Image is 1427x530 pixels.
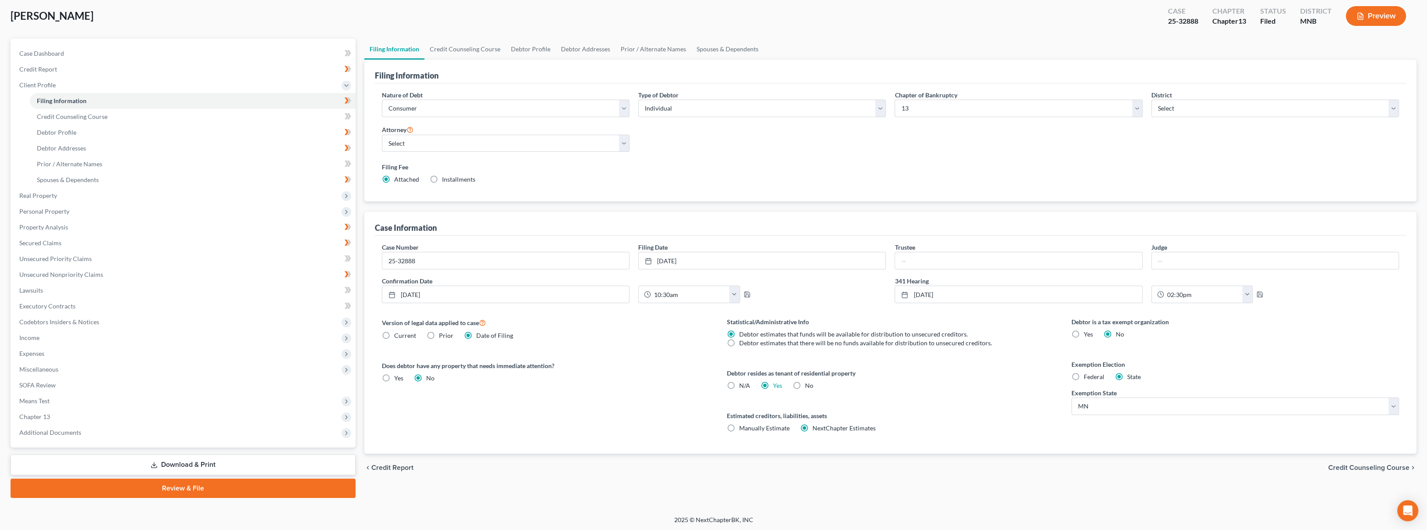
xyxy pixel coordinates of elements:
span: Unsecured Nonpriority Claims [19,271,103,278]
label: Debtor is a tax exempt organization [1071,317,1399,326]
div: Case [1168,6,1198,16]
span: Credit Report [371,464,413,471]
a: Unsecured Priority Claims [12,251,356,267]
a: Credit Report [12,61,356,77]
i: chevron_left [364,464,371,471]
span: Credit Counseling Course [37,113,108,120]
button: chevron_left Credit Report [364,464,413,471]
label: Does debtor have any property that needs immediate attention? [382,361,709,370]
i: chevron_right [1409,464,1416,471]
span: Credit Counseling Course [1328,464,1409,471]
span: Prior / Alternate Names [37,160,102,168]
a: Executory Contracts [12,298,356,314]
button: Credit Counseling Course chevron_right [1328,464,1416,471]
span: Prior [439,332,453,339]
label: Filing Date [638,243,668,252]
span: Current [394,332,416,339]
span: Filing Information [37,97,86,104]
span: Yes [1084,330,1093,338]
span: SOFA Review [19,381,56,389]
span: Debtor Profile [37,129,76,136]
span: Debtor estimates that funds will be available for distribution to unsecured creditors. [739,330,968,338]
div: Case Information [375,222,437,233]
span: Case Dashboard [19,50,64,57]
div: Chapter [1212,6,1246,16]
span: Attached [394,175,419,183]
span: Secured Claims [19,239,61,247]
span: Income [19,334,40,341]
a: Credit Counseling Course [30,109,356,125]
a: Debtor Addresses [556,39,615,60]
span: 13 [1238,17,1246,25]
label: Estimated creditors, liabilities, assets [727,411,1054,420]
div: Status [1260,6,1286,16]
span: Real Property [19,192,57,199]
span: [PERSON_NAME] [11,9,93,22]
label: Trustee [895,243,915,252]
a: Property Analysis [12,219,356,235]
label: Chapter of Bankruptcy [895,90,957,100]
span: No [426,374,435,382]
span: Federal [1084,373,1104,380]
label: Exemption State [1071,388,1117,397]
span: Property Analysis [19,223,68,231]
input: -- [1152,252,1398,269]
button: Preview [1346,6,1406,26]
label: Debtor resides as tenant of residential property [727,369,1054,378]
a: Credit Counseling Course [424,39,506,60]
div: Chapter [1212,16,1246,26]
a: [DATE] [639,252,885,269]
span: No [1116,330,1124,338]
span: Expenses [19,350,44,357]
label: Attorney [382,124,413,135]
span: Chapter 13 [19,413,50,420]
input: Enter case number... [382,252,629,269]
label: Version of legal data applied to case [382,317,709,328]
span: State [1127,373,1141,380]
span: Lawsuits [19,286,43,294]
a: Debtor Addresses [30,140,356,156]
div: MNB [1300,16,1332,26]
div: Filing Information [375,70,439,81]
label: Statistical/Administrative Info [727,317,1054,326]
a: Secured Claims [12,235,356,251]
a: Prior / Alternate Names [30,156,356,172]
label: 341 Hearing [890,276,1403,286]
input: -- [895,252,1142,269]
div: Open Intercom Messenger [1397,500,1418,521]
label: Filing Fee [382,162,1399,172]
span: Means Test [19,397,50,405]
a: [DATE] [382,286,629,303]
label: Case Number [382,243,419,252]
a: Filing Information [364,39,424,60]
a: Debtor Profile [30,125,356,140]
span: Manually Estimate [739,424,790,432]
label: Nature of Debt [382,90,423,100]
span: Additional Documents [19,429,81,436]
a: Filing Information [30,93,356,109]
div: District [1300,6,1332,16]
span: Debtor estimates that there will be no funds available for distribution to unsecured creditors. [739,339,992,347]
span: Yes [394,374,403,382]
a: SOFA Review [12,377,356,393]
a: Spouses & Dependents [691,39,764,60]
a: Lawsuits [12,283,356,298]
label: District [1151,90,1172,100]
span: N/A [739,382,750,389]
a: Spouses & Dependents [30,172,356,188]
span: Client Profile [19,81,56,89]
a: Case Dashboard [12,46,356,61]
a: Yes [773,382,782,389]
div: Filed [1260,16,1286,26]
span: NextChapter Estimates [812,424,876,432]
a: Prior / Alternate Names [615,39,691,60]
span: Unsecured Priority Claims [19,255,92,262]
input: -- : -- [1164,286,1243,303]
label: Judge [1151,243,1167,252]
span: Debtor Addresses [37,144,86,152]
input: -- : -- [651,286,730,303]
a: Download & Print [11,455,356,475]
span: Date of Filing [476,332,513,339]
span: Credit Report [19,65,57,73]
span: No [805,382,813,389]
